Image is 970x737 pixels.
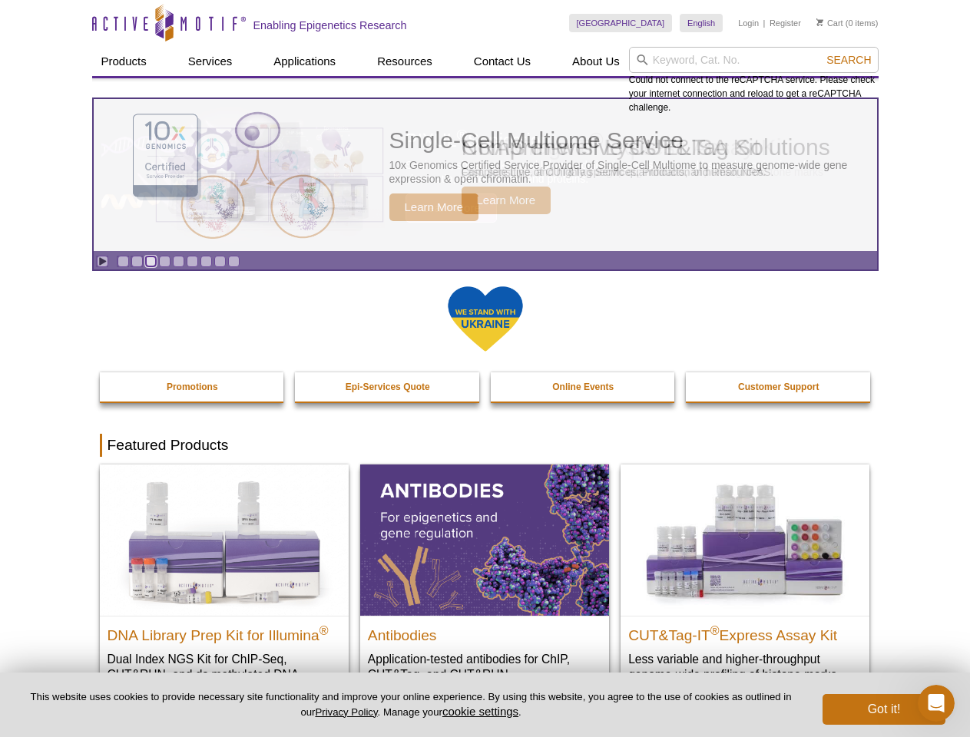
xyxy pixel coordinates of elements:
[179,47,242,76] a: Services
[621,464,869,615] img: CUT&Tag-IT® Express Assay Kit
[131,256,143,267] a: Go to slide 2
[552,382,614,392] strong: Online Events
[389,158,869,186] p: 10x Genomics Certified Service Provider of Single-Cell Multiome to measure genome-wide gene expre...
[368,620,601,643] h2: Antibodies
[389,129,869,152] h2: Single-Cell Multiome Service
[710,623,720,636] sup: ®
[100,372,286,402] a: Promotions
[763,14,766,32] li: |
[108,620,341,643] h2: DNA Library Prep Kit for Illumina
[145,256,157,267] a: Go to slide 3
[360,464,609,615] img: All Antibodies
[629,47,879,73] input: Keyword, Cat. No.
[97,256,108,267] a: Toggle autoplay
[159,256,170,267] a: Go to slide 4
[187,256,198,267] a: Go to slide 6
[92,47,156,76] a: Products
[100,464,349,712] a: DNA Library Prep Kit for Illumina DNA Library Prep Kit for Illumina® Dual Index NGS Kit for ChIP-...
[319,623,329,636] sup: ®
[346,382,430,392] strong: Epi-Services Quote
[214,256,226,267] a: Go to slide 8
[389,193,479,221] span: Learn More
[360,464,609,697] a: All Antibodies Antibodies Application-tested antibodies for ChIP, CUT&Tag, and CUT&RUN.
[25,690,797,719] p: This website uses cookies to provide necessary site functionality and improve your online experie...
[228,256,240,267] a: Go to slide 9
[94,99,877,251] article: Single-Cell Multiome Service
[918,685,955,722] iframe: Intercom live chat
[686,372,872,402] a: Customer Support
[94,99,877,251] a: Single-Cell Multiome Service Single-Cell Multiome Service 10x Genomics Certified Service Provider...
[200,256,212,267] a: Go to slide 7
[826,54,871,66] span: Search
[465,47,540,76] a: Contact Us
[823,694,945,725] button: Got it!
[563,47,629,76] a: About Us
[108,651,341,698] p: Dual Index NGS Kit for ChIP-Seq, CUT&RUN, and ds methylated DNA assays.
[816,14,879,32] li: (0 items)
[680,14,723,32] a: English
[491,372,677,402] a: Online Events
[628,651,862,682] p: Less variable and higher-throughput genome-wide profiling of histone marks​.
[253,18,407,32] h2: Enabling Epigenetics Research
[118,256,129,267] a: Go to slide 1
[822,53,876,67] button: Search
[100,434,871,457] h2: Featured Products
[738,382,819,392] strong: Customer Support
[118,105,349,246] img: Single-Cell Multiome Service
[167,382,218,392] strong: Promotions
[816,18,823,26] img: Your Cart
[295,372,481,402] a: Epi-Services Quote
[629,47,879,114] div: Could not connect to the reCAPTCHA service. Please check your internet connection and reload to g...
[816,18,843,28] a: Cart
[447,285,524,353] img: We Stand With Ukraine
[738,18,759,28] a: Login
[569,14,673,32] a: [GEOGRAPHIC_DATA]
[100,464,349,615] img: DNA Library Prep Kit for Illumina
[442,705,518,718] button: cookie settings
[368,651,601,682] p: Application-tested antibodies for ChIP, CUT&Tag, and CUT&RUN.
[368,47,442,76] a: Resources
[315,706,377,718] a: Privacy Policy
[628,620,862,643] h2: CUT&Tag-IT Express Assay Kit
[264,47,345,76] a: Applications
[621,464,869,697] a: CUT&Tag-IT® Express Assay Kit CUT&Tag-IT®Express Assay Kit Less variable and higher-throughput ge...
[770,18,801,28] a: Register
[173,256,184,267] a: Go to slide 5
